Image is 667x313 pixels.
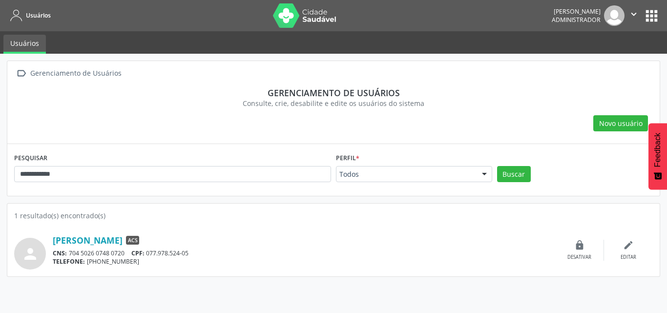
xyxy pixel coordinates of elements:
i: person [21,245,39,263]
a:  Gerenciamento de Usuários [14,66,123,81]
span: Usuários [26,11,51,20]
span: CNS: [53,249,67,257]
span: TELEFONE: [53,257,85,266]
button: Feedback - Mostrar pesquisa [648,123,667,189]
span: Feedback [653,133,662,167]
button: Buscar [497,166,531,183]
div: 704 5026 0748 0720 077.978.524-05 [53,249,555,257]
span: Novo usuário [599,118,643,128]
button:  [625,5,643,26]
button: apps [643,7,660,24]
span: CPF: [131,249,145,257]
span: Todos [339,169,472,179]
span: Administrador [552,16,601,24]
span: ACS [126,236,139,245]
a: Usuários [7,7,51,23]
i:  [628,9,639,20]
div: [PERSON_NAME] [552,7,601,16]
i: edit [623,240,634,250]
a: [PERSON_NAME] [53,235,123,246]
label: PESQUISAR [14,151,47,166]
div: Consulte, crie, desabilite e edite os usuários do sistema [21,98,646,108]
i: lock [574,240,585,250]
div: [PHONE_NUMBER] [53,257,555,266]
a: Usuários [3,35,46,54]
div: 1 resultado(s) encontrado(s) [14,210,653,221]
div: Gerenciamento de usuários [21,87,646,98]
img: img [604,5,625,26]
div: Gerenciamento de Usuários [28,66,123,81]
label: Perfil [336,151,359,166]
i:  [14,66,28,81]
div: Desativar [567,254,591,261]
button: Novo usuário [593,115,648,132]
div: Editar [621,254,636,261]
